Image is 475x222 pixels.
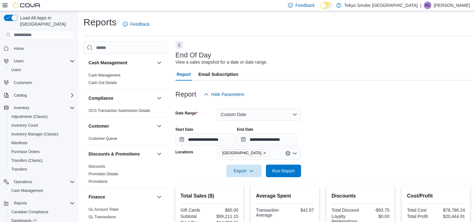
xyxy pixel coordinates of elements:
span: Inventory Count [11,123,38,128]
label: Locations [175,150,193,155]
div: Total Profit [407,214,435,219]
input: Press the down key to open a popover containing a calendar. [237,133,297,146]
a: Promotion Details [89,172,118,176]
span: Inventory Manager (Classic) [9,130,75,138]
input: Press the down key to open a popover containing a calendar. [175,133,236,146]
a: Cash Management [9,187,46,194]
span: Cash Management [9,187,75,194]
span: HC [425,2,430,9]
button: Customer [155,122,163,130]
span: Promotions [89,179,108,184]
a: Inventory Manager (Classic) [9,130,61,138]
h2: Average Spent [256,192,314,200]
button: Compliance [155,94,163,102]
span: Customers [14,80,32,85]
a: Customer Queue [89,136,117,141]
span: Users [14,59,24,64]
div: View a sales snapshot for a date or date range. [175,59,267,66]
span: Home [14,46,24,51]
span: Operations [14,179,32,184]
span: Inventory Manager (Classic) [11,132,58,137]
button: Purchase Orders [6,147,77,156]
h3: Report [175,91,196,98]
span: Load All Apps in [GEOGRAPHIC_DATA] [18,15,75,27]
p: [PERSON_NAME] [434,2,470,9]
span: GL Transactions [89,214,116,219]
div: $99,211.15 [211,214,238,219]
span: Inventory [14,105,29,110]
div: $78,766.24 [437,208,465,213]
span: Users [9,66,75,74]
button: Finance [155,193,163,201]
div: -$93.75 [362,208,389,213]
a: Transfers (Classic) [9,157,45,164]
a: Cash Out Details [89,81,117,85]
input: Dark Mode [320,2,333,9]
h1: Reports [84,16,116,29]
button: Adjustments (Classic) [6,112,77,121]
button: Inventory [11,104,32,112]
span: Export [230,165,258,177]
span: Manifests [11,140,27,145]
div: $80.00 [211,208,238,213]
button: Users [6,66,77,74]
span: Inventory [11,104,75,112]
a: Inventory Count [9,122,40,129]
button: Open list of options [292,151,297,156]
h2: Cost/Profit [407,192,465,200]
button: Transfers (Classic) [6,156,77,165]
button: Run Report [266,165,301,177]
label: Date Range [175,111,198,116]
span: Manifests [9,139,75,147]
button: Home [1,44,77,53]
p: Tokyo Smoke [GEOGRAPHIC_DATA] [344,2,418,9]
span: Mount Pearl Commonwealth [219,150,269,156]
button: Next [175,41,183,49]
button: Users [1,57,77,66]
a: GL Account Totals [89,207,119,212]
button: Discounts & Promotions [89,151,154,157]
h3: Compliance [89,95,113,101]
span: Run Report [272,168,295,174]
span: Catalog [11,92,75,99]
span: Discounts [89,164,105,169]
button: Discounts & Promotions [155,150,163,158]
button: Inventory [1,103,77,112]
span: Purchase Orders [9,148,75,156]
a: Canadian Compliance [9,208,51,216]
h3: Cash Management [89,60,127,66]
div: Compliance [84,107,168,117]
div: Total Cost [407,208,435,213]
span: Report [177,68,191,81]
span: Cash Management [11,188,43,193]
span: Cash Out Details [89,80,117,85]
button: Operations [11,178,35,186]
a: Home [11,45,26,52]
button: Reports [1,199,77,208]
span: Transfers (Classic) [11,158,43,163]
h3: Discounts & Promotions [89,151,140,157]
img: Cova [13,2,41,8]
span: Feedback [295,2,315,8]
a: Promotions [89,179,108,184]
h3: Finance [89,194,105,200]
div: Discounts & Promotions [84,163,168,188]
div: Heather Chafe [424,2,431,9]
button: Custom Date [217,108,301,121]
span: Users [11,67,21,72]
div: Subtotal [181,214,208,219]
span: [GEOGRAPHIC_DATA] [222,150,262,156]
h3: Customer [89,123,109,129]
button: Reports [11,199,30,207]
a: Manifests [9,139,30,147]
span: Home [11,44,75,52]
div: $0.00 [362,214,389,219]
button: Cash Management [155,59,163,66]
span: Users [11,57,75,65]
span: Canadian Compliance [9,208,75,216]
button: Hide Parameters [201,88,247,101]
span: Inventory Count [9,122,75,129]
a: Transfers [9,166,30,173]
div: Transaction Average [256,208,283,218]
